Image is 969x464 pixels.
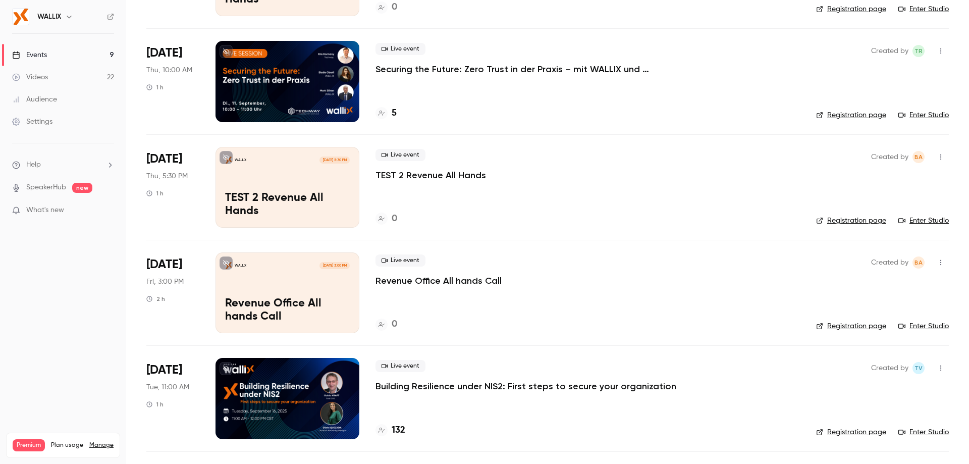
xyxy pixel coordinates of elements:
a: Enter Studio [898,216,949,226]
span: Live event [375,360,425,372]
span: Created by [871,45,908,57]
iframe: Noticeable Trigger [102,206,114,215]
span: BA [914,151,923,163]
a: Registration page [816,321,886,331]
a: Enter Studio [898,427,949,437]
div: Sep 16 Tue, 11:00 AM (Europe/Paris) [146,358,199,439]
h4: 0 [392,318,397,331]
a: Registration page [816,110,886,120]
a: Registration page [816,216,886,226]
p: TEST 2 Revenue All Hands [225,192,350,218]
img: WALLIX [13,9,29,25]
div: Audience [12,94,57,105]
span: Help [26,160,41,170]
span: Bea Andres [912,151,925,163]
a: Enter Studio [898,110,949,120]
p: WALLIX [235,263,246,268]
a: 5 [375,107,397,120]
span: [DATE] [146,362,182,378]
span: Created by [871,256,908,269]
div: Videos [12,72,48,82]
span: Thu, 10:00 AM [146,65,192,75]
a: Manage [89,441,114,449]
h4: 132 [392,424,405,437]
a: SpeakerHub [26,182,66,193]
span: Live event [375,254,425,267]
a: Registration page [816,4,886,14]
span: [DATE] [146,45,182,61]
div: Events [12,50,47,60]
span: Premium [13,439,45,451]
h4: 5 [392,107,397,120]
a: Registration page [816,427,886,437]
a: Revenue Office All hands Call [375,275,502,287]
p: WALLIX [235,158,246,163]
div: 1 h [146,400,164,408]
span: Live event [375,149,425,161]
span: Tue, 11:00 AM [146,382,189,392]
a: Enter Studio [898,4,949,14]
a: 0 [375,318,397,331]
span: Plan usage [51,441,83,449]
a: 0 [375,212,397,226]
div: Sep 11 Thu, 10:00 AM (Europe/Paris) [146,41,199,122]
a: Enter Studio [898,321,949,331]
div: Sep 11 Thu, 5:30 PM (Europe/Madrid) [146,147,199,228]
li: help-dropdown-opener [12,160,114,170]
a: 0 [375,1,397,14]
span: Created by [871,151,908,163]
span: TR [914,45,923,57]
span: [DATE] [146,256,182,273]
div: 2 h [146,295,165,303]
a: Securing the Future: Zero Trust in der Praxis – mit WALLIX und Techway [375,63,678,75]
h6: WALLIX [37,12,61,22]
h4: 0 [392,212,397,226]
span: BA [914,256,923,269]
span: Created by [871,362,908,374]
div: 1 h [146,83,164,91]
a: TEST 2 Revenue All Hands [375,169,486,181]
p: Revenue Office All hands Call [225,297,350,324]
span: Fri, 3:00 PM [146,277,184,287]
span: Live event [375,43,425,55]
span: Thu, 5:30 PM [146,171,188,181]
a: Revenue Office All hands CallWALLIX[DATE] 3:00 PMRevenue Office All hands Call [216,252,359,333]
span: new [72,183,92,193]
span: Bea Andres [912,256,925,269]
span: TV [914,362,923,374]
a: Building Resilience under NIS2: First steps to secure your organization [375,380,676,392]
span: [DATE] 3:00 PM [319,262,349,269]
span: [DATE] 5:30 PM [319,157,349,164]
span: [DATE] [146,151,182,167]
div: 1 h [146,189,164,197]
h4: 0 [392,1,397,14]
a: 132 [375,424,405,437]
div: Settings [12,117,52,127]
span: Thomas Reinhard [912,45,925,57]
div: Sep 12 Fri, 3:00 PM (Europe/Madrid) [146,252,199,333]
span: Thu Vu [912,362,925,374]
span: What's new [26,205,64,216]
a: TEST 2 Revenue All HandsWALLIX[DATE] 5:30 PMTEST 2 Revenue All Hands [216,147,359,228]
